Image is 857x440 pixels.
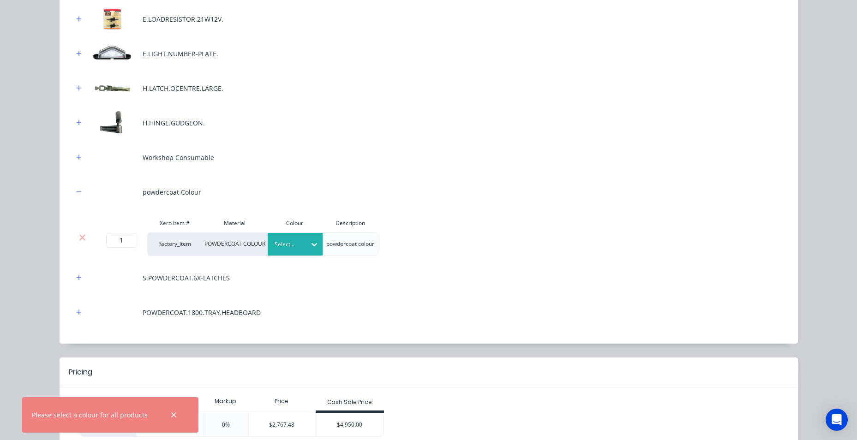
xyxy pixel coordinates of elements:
div: Open Intercom Messenger [826,409,848,431]
div: Xero Item # [80,392,136,410]
img: E.LOADRESISTOR.21W12V. [90,6,136,32]
div: Material [203,214,267,232]
div: 0% [204,413,248,437]
div: Price [248,392,316,410]
div: Description [323,214,379,232]
div: Cash Sale Price [327,398,372,406]
div: $2,767.48 [248,413,316,436]
div: factory_item [147,232,203,256]
img: E.LIGHT.NUMBER-PLATE. [90,41,136,66]
div: POWDERCOAT.1800.TRAY.HEADBOARD [143,308,261,317]
div: Markup [204,392,248,410]
div: $4,950.00 [316,413,384,436]
div: Please select a colour for all products [32,410,148,420]
div: Colour [267,214,323,232]
div: S.POWDERCOAT.6X-LATCHES [143,273,230,283]
div: E.LIGHT.NUMBER-PLATE. [143,49,218,59]
div: H.HINGE.GUDGEON. [143,118,205,128]
div: H.LATCH.OCENTRE.LARGE. [143,83,223,93]
div: E.LOADRESISTOR.21W12V. [143,14,223,24]
input: ? [106,233,137,248]
div: Xero Item # [147,214,203,232]
div: POWDERCOAT COLOUR [203,232,267,256]
img: H.HINGE.GUDGEON. [90,110,136,136]
div: powdercoat Colour [143,187,201,197]
div: Workshop Consumable [143,153,214,162]
div: Cost [136,392,204,410]
img: H.LATCH.OCENTRE.LARGE. [90,76,136,101]
div: powdercoat colour [323,232,379,256]
div: Pricing [69,367,92,378]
